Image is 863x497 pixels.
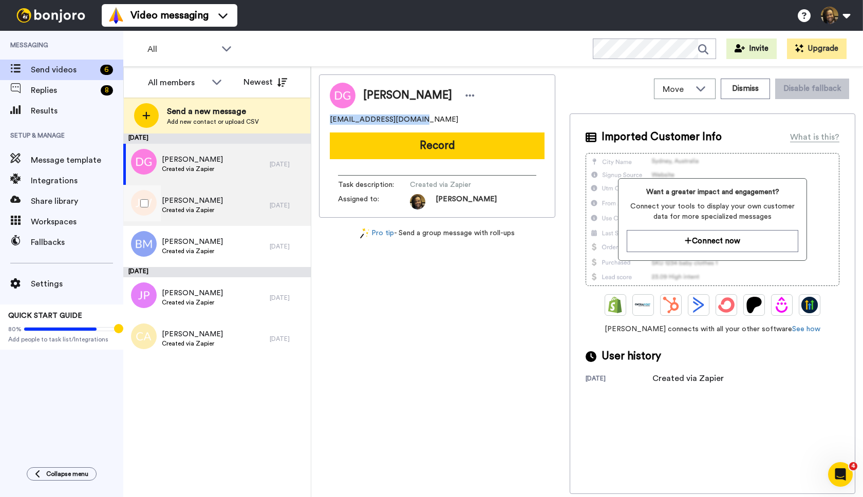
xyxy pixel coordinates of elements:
div: 8 [101,85,113,95]
div: Tooltip anchor [114,324,123,333]
img: dg.png [131,149,157,175]
button: Newest [236,72,295,92]
span: 4 [849,462,857,470]
span: Move [663,83,690,95]
span: All [147,43,216,55]
span: QUICK START GUIDE [8,312,82,319]
div: [DATE] [123,133,311,144]
img: ca.png [131,323,157,349]
span: Video messaging [130,8,209,23]
img: Image of Devyn Gayton [330,83,355,108]
div: [DATE] [270,294,306,302]
span: Created via Zapier [162,206,223,214]
iframe: Intercom live chat [828,462,853,487]
div: - Send a group message with roll-ups [319,228,555,239]
span: [PERSON_NAME] connects with all your other software [586,324,839,334]
img: Hubspot [663,297,679,313]
span: [PERSON_NAME] [162,196,223,206]
span: Add people to task list/Integrations [8,335,115,343]
span: Fallbacks [31,236,123,249]
img: bm.png [131,231,157,257]
span: Task description : [338,180,410,190]
img: bj-logo-header-white.svg [12,8,89,23]
span: Send videos [31,64,96,76]
span: Settings [31,278,123,290]
span: Share library [31,195,123,207]
img: ACg8ocJE5Uraz61bcHa36AdWwJTeO_LDPOXCjjSOJ9PocmjUJMRKBvQ=s96-c [410,194,425,209]
div: All members [148,77,207,89]
span: Replies [31,84,97,97]
img: ActiveCampaign [690,297,707,313]
span: Collapse menu [46,470,88,478]
span: Assigned to: [338,194,410,209]
span: [PERSON_NAME] [363,88,452,103]
img: Shopify [607,297,624,313]
button: Collapse menu [27,467,97,481]
span: Message template [31,154,123,166]
img: GoHighLevel [801,297,818,313]
span: Connect your tools to display your own customer data for more specialized messages [627,201,798,222]
button: Upgrade [787,39,847,59]
span: [PERSON_NAME] [162,155,223,165]
button: Disable fallback [775,79,849,99]
div: 6 [100,65,113,75]
div: [DATE] [270,160,306,168]
span: Integrations [31,175,123,187]
a: Pro tip [360,228,394,239]
span: Results [31,105,123,117]
img: ConvertKit [718,297,735,313]
span: Created via Zapier [162,298,223,307]
div: [DATE] [270,201,306,209]
button: Invite [726,39,777,59]
span: Send a new message [167,105,259,118]
span: [PERSON_NAME] [162,329,223,339]
span: [PERSON_NAME] [162,288,223,298]
div: Created via Zapier [652,372,724,385]
img: jp.png [131,282,157,308]
div: [DATE] [586,374,652,385]
button: Dismiss [721,79,770,99]
span: Want a greater impact and engagement? [627,187,798,197]
div: [DATE] [270,335,306,343]
span: Created via Zapier [162,247,223,255]
img: magic-wand.svg [360,228,369,239]
span: Workspaces [31,216,123,228]
span: Imported Customer Info [602,129,722,145]
span: Created via Zapier [162,339,223,348]
button: Connect now [627,230,798,252]
span: [PERSON_NAME] [436,194,497,209]
img: Drip [774,297,790,313]
span: Created via Zapier [162,165,223,173]
button: Record [330,132,545,159]
a: See how [792,326,820,333]
img: vm-color.svg [108,7,124,24]
span: Add new contact or upload CSV [167,118,259,126]
span: 80% [8,325,22,333]
span: [PERSON_NAME] [162,237,223,247]
span: User history [602,349,661,364]
img: Ontraport [635,297,651,313]
img: Patreon [746,297,762,313]
div: [DATE] [270,242,306,251]
div: [DATE] [123,267,311,277]
div: What is this? [790,131,839,143]
span: [EMAIL_ADDRESS][DOMAIN_NAME] [330,114,458,125]
span: Created via Zapier [410,180,508,190]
